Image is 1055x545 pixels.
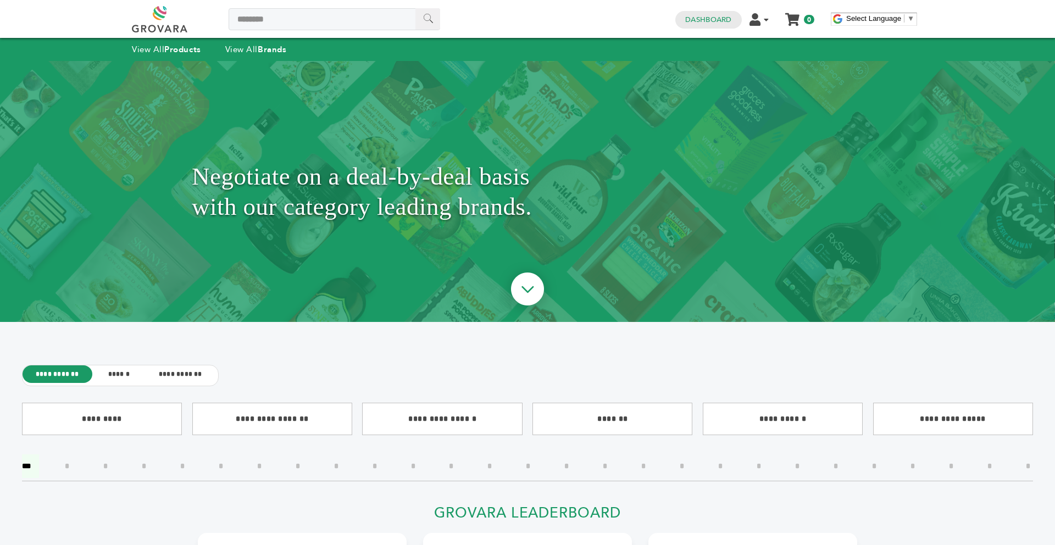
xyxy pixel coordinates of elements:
[685,15,731,25] a: Dashboard
[164,44,201,55] strong: Products
[258,44,286,55] strong: Brands
[804,15,814,24] span: 0
[229,8,440,30] input: Search a product or brand...
[786,10,799,21] a: My Cart
[132,44,201,55] a: View AllProducts
[192,88,863,294] h1: Negotiate on a deal-by-deal basis with our category leading brands.
[907,14,914,23] span: ▼
[225,44,287,55] a: View AllBrands
[198,504,857,528] h2: Grovara Leaderboard
[904,14,904,23] span: ​
[846,14,901,23] span: Select Language
[498,262,557,320] img: ourBrandsHeroArrow.png
[846,14,914,23] a: Select Language​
